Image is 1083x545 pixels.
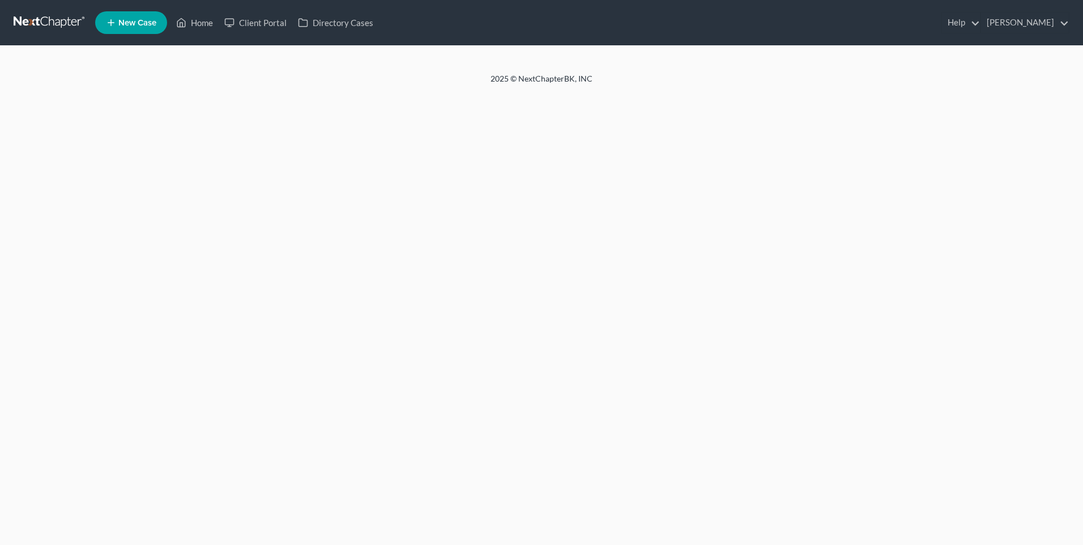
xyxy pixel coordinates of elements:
[219,73,864,93] div: 2025 © NextChapterBK, INC
[981,12,1069,33] a: [PERSON_NAME]
[95,11,167,34] new-legal-case-button: New Case
[292,12,379,33] a: Directory Cases
[942,12,980,33] a: Help
[219,12,292,33] a: Client Portal
[170,12,219,33] a: Home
